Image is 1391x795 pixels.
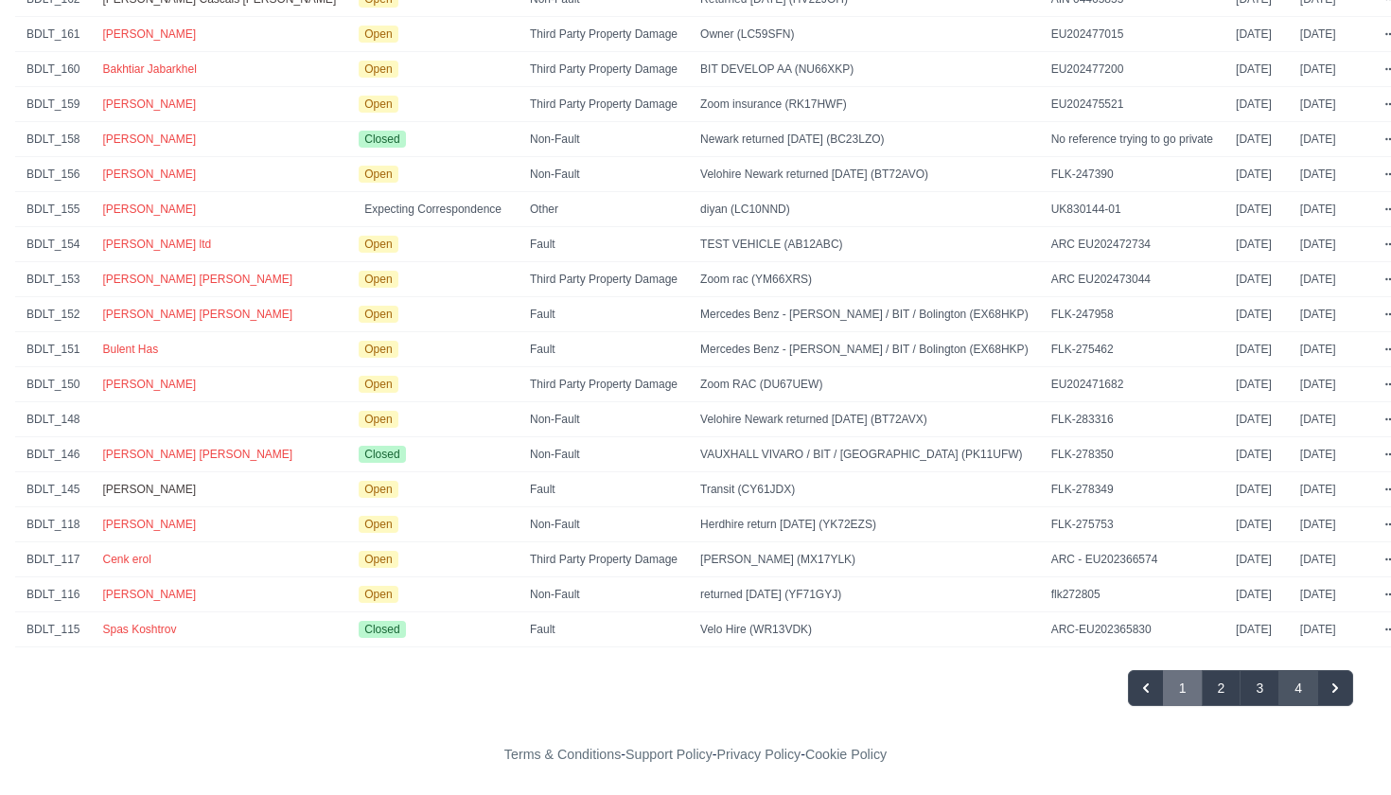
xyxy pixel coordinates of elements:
span: [PERSON_NAME] [102,518,196,531]
td: BDLT_153 [15,262,91,297]
td: Transit (CY61JDX) [689,472,1040,507]
td: [DATE] [1289,227,1374,262]
iframe: Chat Widget [1296,704,1391,795]
td: [DATE] [1224,52,1289,87]
td: BDLT_145 [15,472,91,507]
td: BDLT_150 [15,367,91,402]
td: Fault [519,332,689,367]
td: [DATE] [1289,157,1374,192]
td: Velo Hire (WR13VDK) [689,612,1040,647]
span: results [169,673,208,688]
span: of [136,673,148,688]
td: Third Party Property Damage [519,52,689,87]
td: [DATE] [1224,87,1289,122]
a: [PERSON_NAME] [102,97,196,111]
span: Open [359,166,397,183]
td: Third Party Property Damage [519,17,689,52]
td: Fault [519,612,689,647]
td: [DATE] [1224,542,1289,577]
td: returned [DATE] (YF71GYJ) [689,577,1040,612]
span: [PERSON_NAME] [102,132,196,146]
td: BIT DEVELOP AA (NU66XKP) [689,52,1040,87]
a: Cookie Policy [805,747,887,762]
td: [DATE] [1289,297,1374,332]
td: [DATE] [1224,262,1289,297]
td: [DATE] [1289,192,1374,227]
td: [DATE] [1289,402,1374,437]
span: Open [359,96,397,113]
a: Spas Koshtrov [102,623,176,636]
span: Open [359,586,397,603]
td: ARC EU202472734 [1040,227,1224,262]
td: ARC-EU202365830 [1040,612,1224,647]
span: Open [359,271,397,288]
td: [DATE] [1289,507,1374,542]
td: EU202471682 [1040,367,1224,402]
td: BDLT_117 [15,542,91,577]
span: 1 [93,673,100,688]
a: Terms & Conditions [504,747,621,762]
a: [PERSON_NAME] [102,378,196,391]
span: Closed [359,621,405,638]
button: Go to page 2 [1202,670,1241,706]
td: Velohire Newark returned [DATE] (BT72AVO) [689,157,1040,192]
td: [DATE] [1289,87,1374,122]
a: [PERSON_NAME] [PERSON_NAME] [102,308,292,321]
td: FLK-275753 [1040,507,1224,542]
span: Open [359,306,397,323]
td: TEST VEHICLE (AB12ABC) [689,227,1040,262]
span: Closed [359,446,405,463]
td: Non-Fault [519,157,689,192]
td: BDLT_116 [15,577,91,612]
td: Third Party Property Damage [519,87,689,122]
td: ARC EU202473044 [1040,262,1224,297]
span: [PERSON_NAME] [102,483,196,496]
td: [DATE] [1224,367,1289,402]
td: BDLT_160 [15,52,91,87]
td: FLK-275462 [1040,332,1224,367]
td: [DATE] [1224,297,1289,332]
td: Third Party Property Damage [519,367,689,402]
td: FLK-247390 [1040,157,1224,192]
a: [PERSON_NAME] [102,168,196,181]
td: [DATE] [1224,192,1289,227]
span: [PERSON_NAME] [102,588,196,601]
td: BDLT_158 [15,122,91,157]
a: [PERSON_NAME] [102,27,196,41]
td: Third Party Property Damage [519,262,689,297]
td: Zoom rac (YM66XRS) [689,262,1040,297]
td: Owner (LC59SFN) [689,17,1040,52]
td: Newark returned [DATE] (BC23LZO) [689,122,1040,157]
span: Open [359,341,397,358]
td: [DATE] [1224,122,1289,157]
a: [PERSON_NAME] [PERSON_NAME] [102,448,292,461]
td: [DATE] [1289,122,1374,157]
span: Open [359,236,397,253]
span: Open [359,516,397,533]
td: [DATE] [1224,17,1289,52]
td: Non-Fault [519,122,689,157]
a: Bakhtiar Jabarkhel [102,62,196,76]
td: Non-Fault [519,402,689,437]
td: BDLT_155 [15,192,91,227]
span: [PERSON_NAME] [PERSON_NAME] [102,273,292,286]
td: [DATE] [1289,17,1374,52]
a: Bulent Has [102,343,158,356]
a: [PERSON_NAME] [102,203,196,216]
td: FLK-283316 [1040,402,1224,437]
td: Third Party Property Damage [519,542,689,577]
td: Zoom RAC (DU67UEW) [689,367,1040,402]
td: BDLT_156 [15,157,91,192]
span: 25 [118,673,133,688]
td: BDLT_148 [15,402,91,437]
td: Non-Fault [519,577,689,612]
span: Open [359,61,397,78]
td: ARC - EU202366574 [1040,542,1224,577]
span: Closed [359,131,405,148]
